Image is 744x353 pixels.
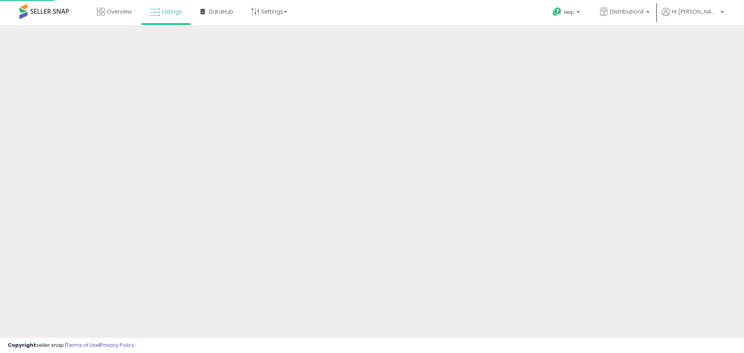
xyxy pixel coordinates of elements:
[8,341,36,349] strong: Copyright
[209,8,233,15] span: DataHub
[66,341,99,349] a: Terms of Use
[8,342,134,349] div: seller snap | |
[100,341,134,349] a: Privacy Policy
[546,1,587,25] a: Help
[564,9,574,15] span: Help
[107,8,132,15] span: Overview
[610,8,644,15] span: DistributionX
[672,8,718,15] span: Hi [PERSON_NAME]
[162,8,182,15] span: Listings
[552,7,562,17] i: Get Help
[662,8,724,25] a: Hi [PERSON_NAME]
